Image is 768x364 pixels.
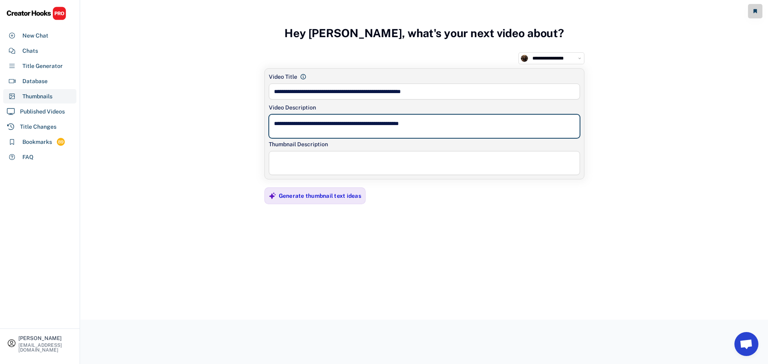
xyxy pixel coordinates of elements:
[20,123,56,131] div: Title Changes
[57,139,65,145] div: 89
[6,6,66,20] img: CHPRO%20Logo.svg
[22,32,48,40] div: New Chat
[269,140,580,149] div: Thumbnail Description
[22,62,63,70] div: Title Generator
[22,138,52,146] div: Bookmarks
[269,73,297,81] div: Video Title
[18,343,73,352] div: [EMAIL_ADDRESS][DOMAIN_NAME]
[521,55,528,62] img: channels4_profile.jpg
[18,336,73,341] div: [PERSON_NAME]
[22,77,48,86] div: Database
[22,47,38,55] div: Chats
[734,332,758,356] a: Open chat
[269,103,580,112] div: Video Description
[22,92,52,101] div: Thumbnails
[279,192,361,199] div: Generate thumbnail text ideas
[284,18,564,48] h3: Hey [PERSON_NAME], what's your next video about?
[22,153,34,161] div: FAQ
[20,107,65,116] div: Published Videos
